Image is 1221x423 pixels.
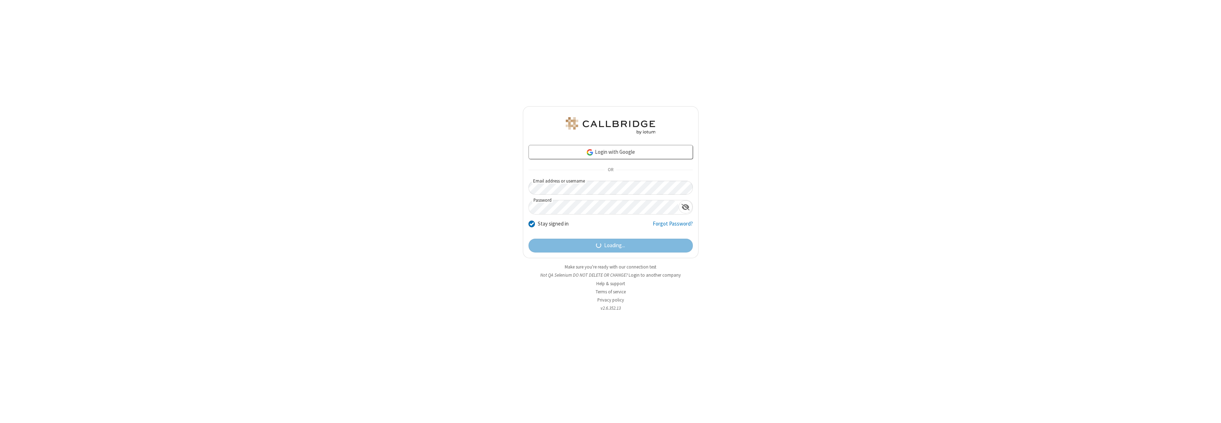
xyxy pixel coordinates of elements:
[529,200,679,214] input: Password
[679,200,692,213] div: Show password
[529,181,693,195] input: Email address or username
[586,148,594,156] img: google-icon.png
[653,220,693,233] a: Forgot Password?
[523,272,699,278] li: Not QA Selenium DO NOT DELETE OR CHANGE?
[529,239,693,253] button: Loading...
[604,242,625,250] span: Loading...
[538,220,569,228] label: Stay signed in
[605,165,616,175] span: OR
[1203,405,1216,418] iframe: Chat
[529,145,693,159] a: Login with Google
[564,117,657,134] img: QA Selenium DO NOT DELETE OR CHANGE
[596,289,626,295] a: Terms of service
[597,297,624,303] a: Privacy policy
[565,264,656,270] a: Make sure you're ready with our connection test
[596,281,625,287] a: Help & support
[523,305,699,311] li: v2.6.352.13
[629,272,681,278] button: Login to another company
